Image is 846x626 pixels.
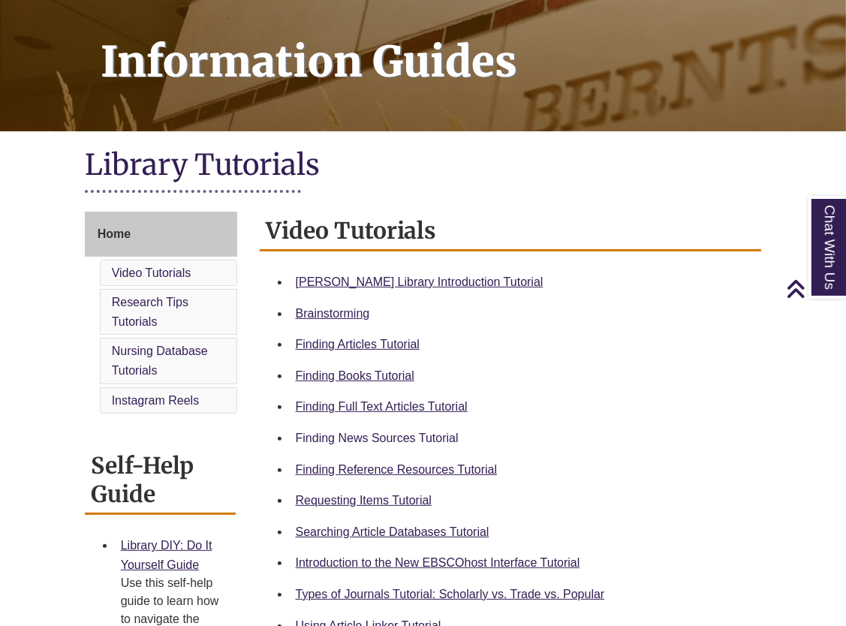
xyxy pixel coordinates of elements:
a: Library DIY: Do It Yourself Guide [121,539,212,571]
a: Finding Articles Tutorial [296,338,420,351]
a: Finding Full Text Articles Tutorial [296,400,468,413]
a: Instagram Reels [112,394,200,407]
a: [PERSON_NAME] Library Introduction Tutorial [296,275,543,288]
span: Home [98,227,131,240]
a: Searching Article Databases Tutorial [296,525,489,538]
a: Back to Top [786,278,842,299]
a: Requesting Items Tutorial [296,494,432,507]
h1: Library Tutorials [85,146,762,186]
a: Finding News Sources Tutorial [296,432,459,444]
h2: Video Tutorials [260,212,762,251]
a: Nursing Database Tutorials [112,345,208,377]
a: Home [85,212,237,257]
a: Types of Journals Tutorial: Scholarly vs. Trade vs. Popular [296,588,605,600]
a: Video Tutorials [112,266,191,279]
a: Introduction to the New EBSCOhost Interface Tutorial [296,556,580,569]
h2: Self-Help Guide [85,447,236,515]
a: Research Tips Tutorials [112,296,188,328]
a: Finding Books Tutorial [296,369,414,382]
a: Finding Reference Resources Tutorial [296,463,498,476]
div: Guide Page Menu [85,212,237,417]
a: Brainstorming [296,307,370,320]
